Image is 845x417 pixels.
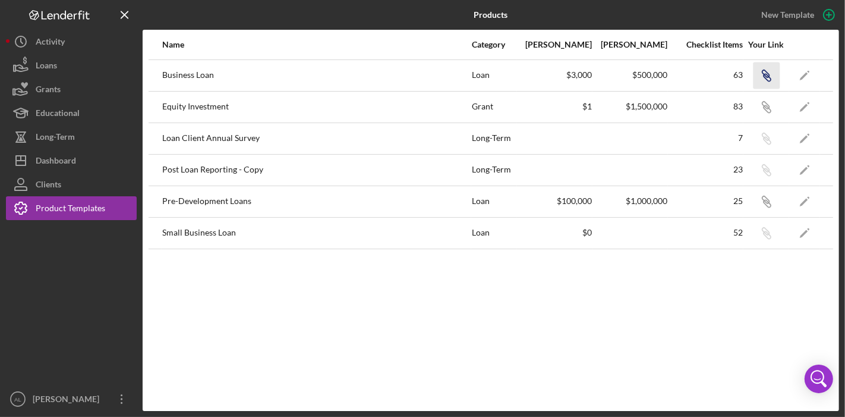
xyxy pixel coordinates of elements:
button: Loans [6,54,137,77]
div: $3,000 [518,70,592,80]
button: Dashboard [6,149,137,173]
div: [PERSON_NAME] [30,387,107,414]
div: Loans [36,54,57,80]
div: Grants [36,77,61,104]
div: 7 [669,133,743,143]
div: Post Loan Reporting - Copy [162,155,471,185]
div: Loan [472,218,516,248]
div: Loan [472,187,516,217]
div: $1,000,000 [593,196,667,206]
div: 23 [669,165,743,174]
div: Name [162,40,471,49]
div: $1 [518,102,592,111]
button: New Template [754,6,839,24]
div: [PERSON_NAME] [518,40,592,49]
div: 25 [669,196,743,206]
button: Grants [6,77,137,101]
div: Long-Term [472,155,516,185]
div: Open Intercom Messenger [805,365,833,393]
div: 63 [669,70,743,80]
b: Products [474,10,508,20]
div: Activity [36,30,65,57]
button: Clients [6,173,137,196]
div: Business Loan [162,61,471,90]
div: $1,500,000 [593,102,667,111]
button: Long-Term [6,125,137,149]
div: 83 [669,102,743,111]
button: Product Templates [6,196,137,220]
div: $100,000 [518,196,592,206]
div: [PERSON_NAME] [593,40,667,49]
div: Small Business Loan [162,218,471,248]
div: Loan [472,61,516,90]
button: Activity [6,30,137,54]
div: Checklist Items [669,40,743,49]
button: AL[PERSON_NAME] [6,387,137,411]
div: Dashboard [36,149,76,175]
button: Educational [6,101,137,125]
div: Product Templates [36,196,105,223]
div: Your Link [744,40,789,49]
div: New Template [761,6,814,24]
div: Long-Term [472,124,516,153]
div: Long-Term [36,125,75,152]
div: Loan Client Annual Survey [162,124,471,153]
div: Equity Investment [162,92,471,122]
div: Clients [36,173,61,199]
div: Pre-Development Loans [162,187,471,217]
div: Grant [472,92,516,122]
div: Category [472,40,516,49]
div: 52 [669,228,743,237]
text: AL [14,396,21,403]
div: Educational [36,101,80,128]
div: $500,000 [593,70,667,80]
div: $0 [518,228,592,237]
